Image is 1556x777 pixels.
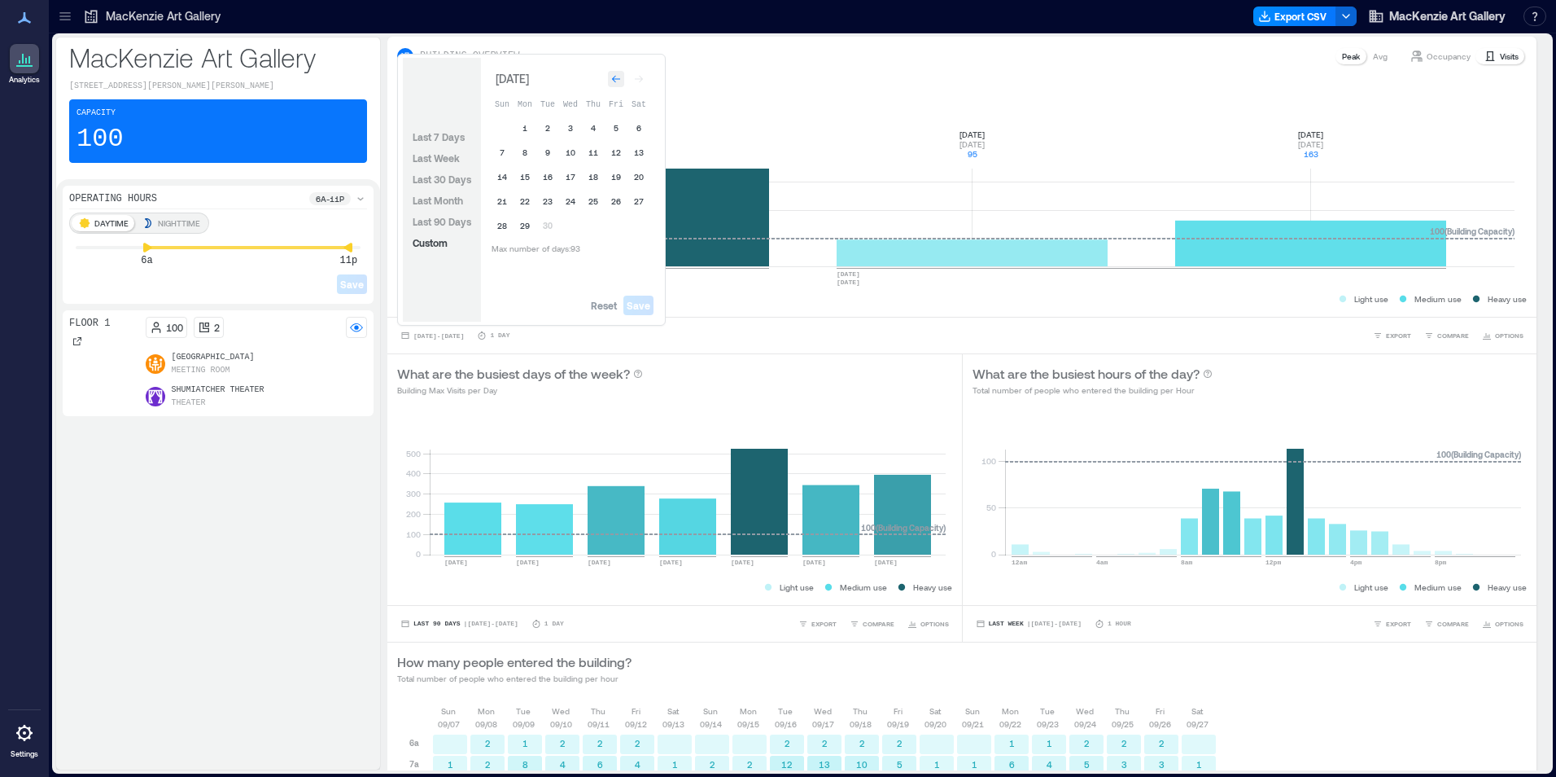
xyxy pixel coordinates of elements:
th: Thursday [582,92,605,115]
p: 09/20 [924,718,946,731]
p: Fri [894,705,903,718]
button: OPTIONS [1479,616,1527,632]
span: COMPARE [863,619,894,629]
p: Theater [172,397,206,410]
text: 2 [859,738,865,748]
p: Sat [929,705,941,718]
button: Last 90 Days [409,212,474,231]
button: 27 [627,190,650,213]
text: [DATE] [837,270,860,278]
text: 4am [1096,559,1108,566]
button: 21 [491,190,514,213]
button: 18 [582,165,605,188]
text: 2 [822,738,828,748]
p: 2 [214,321,220,334]
th: Friday [605,92,627,115]
p: 6a - 11p [316,192,344,205]
button: 17 [559,165,582,188]
p: Heavy use [1488,292,1527,305]
button: 4 [582,116,605,139]
text: 6 [1009,759,1015,770]
button: MacKenzie Art Gallery [1363,3,1510,29]
text: 4 [635,759,640,770]
span: Wed [563,100,578,109]
button: [DATE]-[DATE] [397,327,467,344]
p: Avg [1373,50,1388,63]
text: [DATE] [837,279,860,286]
text: 5 [1084,759,1090,770]
text: 8pm [1435,559,1447,566]
text: [DATE] [516,559,540,566]
p: 09/27 [1187,718,1209,731]
th: Monday [514,92,536,115]
p: What are the busiest hours of the day? [972,364,1200,384]
text: 2 [560,738,566,748]
p: Total number of people who entered the building per Hour [972,384,1213,397]
p: Tue [1040,705,1055,718]
text: 3 [1159,759,1165,770]
p: Sun [441,705,456,718]
button: OPTIONS [1479,327,1527,344]
p: Settings [11,749,38,759]
span: MacKenzie Art Gallery [1389,8,1506,24]
span: Reset [591,299,617,312]
button: 16 [536,165,559,188]
p: 1 Day [490,331,509,340]
span: [DATE] - [DATE] [413,332,464,340]
button: 3 [559,116,582,139]
p: Mon [740,705,757,718]
button: Last Week [409,148,463,168]
span: Last Month [413,195,463,206]
p: 09/17 [812,718,834,731]
p: Tue [778,705,793,718]
p: Sat [667,705,679,718]
p: Light use [780,581,814,594]
button: Export CSV [1253,7,1336,26]
text: 8 [522,759,528,770]
button: 26 [605,190,627,213]
text: 1 [934,759,940,770]
p: Shumiatcher Theater [172,384,264,397]
button: 2 [536,116,559,139]
p: Sun [703,705,718,718]
span: Last 90 Days [413,216,471,227]
p: 09/15 [737,718,759,731]
text: [DATE] [659,559,683,566]
button: 10 [559,141,582,164]
text: 2 [1159,738,1165,748]
text: [DATE] [444,559,468,566]
p: Analytics [9,75,40,85]
text: 5 [897,759,903,770]
button: Last 30 Days [409,169,474,189]
p: 1 Hour [1108,619,1131,629]
p: 09/24 [1074,718,1096,731]
tspan: 0 [990,549,995,559]
p: 09/10 [550,718,572,731]
span: Mon [518,100,532,109]
text: 2 [1084,738,1090,748]
text: 1 [672,759,678,770]
text: 2 [710,759,715,770]
text: 12pm [1265,559,1281,566]
span: Max number of days: 93 [492,244,580,253]
tspan: 100 [406,529,421,539]
p: Capacity [76,107,116,120]
span: Save [627,299,650,312]
p: Total number of people who entered the building per hour [397,672,632,685]
button: COMPARE [1421,327,1472,344]
p: 09/23 [1037,718,1059,731]
text: 4 [560,759,566,770]
p: 09/21 [962,718,984,731]
button: EXPORT [795,616,840,632]
span: Last Week [413,152,460,164]
text: 2 [1121,738,1127,748]
p: Light use [1354,581,1388,594]
p: Occupancy [1427,50,1471,63]
text: [DATE] [588,559,611,566]
p: Thu [1115,705,1130,718]
text: 2 [635,738,640,748]
button: 24 [559,190,582,213]
p: Tue [516,705,531,718]
p: Light use [1354,292,1388,305]
a: Analytics [4,39,45,90]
